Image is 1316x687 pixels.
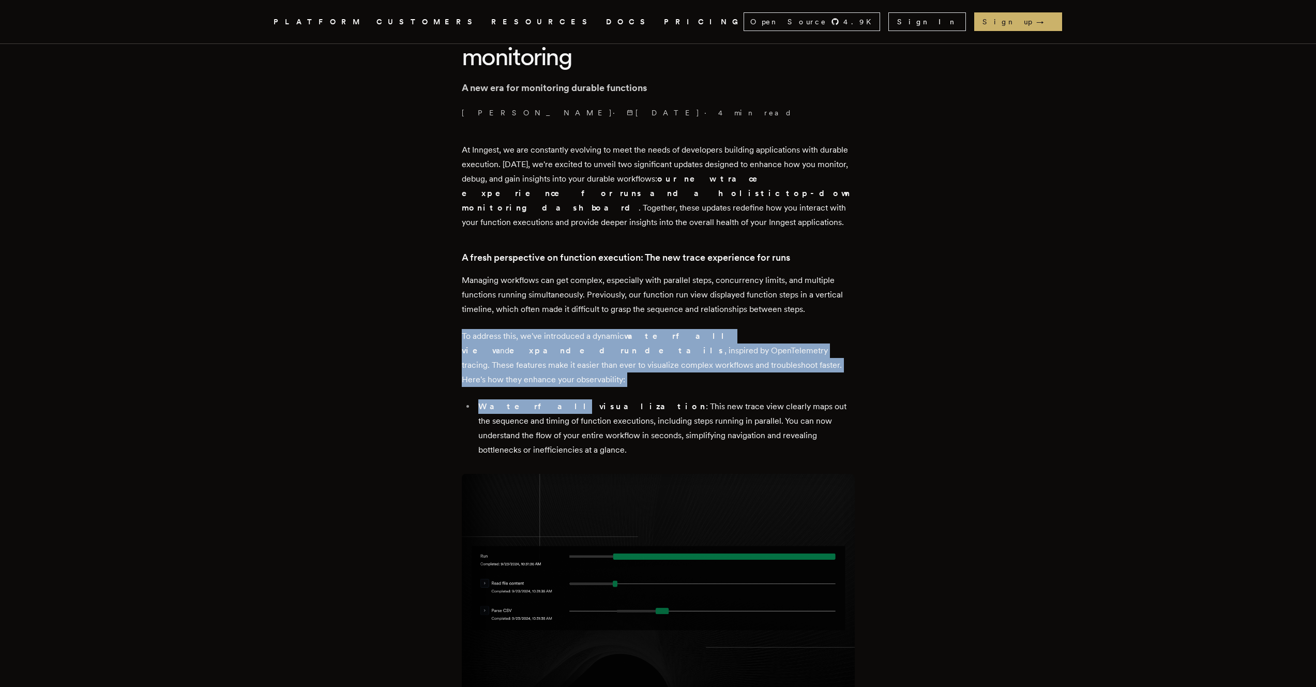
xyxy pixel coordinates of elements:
button: PLATFORM [274,16,364,28]
button: RESOURCES [491,16,594,28]
span: Open Source [750,17,827,27]
a: Sign up [974,12,1062,31]
strong: A fresh perspective on function execution: The new trace experience for runs [462,252,790,263]
span: 4 min read [718,108,792,118]
span: 4.9 K [843,17,878,27]
a: Sign In [888,12,966,31]
p: To address this, we've introduced a dynamic and , inspired by OpenTelemetry tracing. These featur... [462,329,855,387]
p: [PERSON_NAME] · · [462,108,855,118]
strong: Waterfall visualization [478,401,706,411]
a: CUSTOMERS [376,16,479,28]
p: At Inngest, we are constantly evolving to meet the needs of developers building applications with... [462,143,855,230]
p: A new era for monitoring durable functions [462,81,855,95]
strong: our new trace experience for runs and a holistic top-down monitoring dashboard [462,174,851,213]
p: Managing workflows can get complex, especially with parallel steps, concurrency limits, and multi... [462,273,855,317]
span: → [1036,17,1054,27]
span: [DATE] [627,108,700,118]
a: PRICING [664,16,744,28]
strong: expanded run details [509,346,724,355]
a: DOCS [606,16,652,28]
li: : This new trace view clearly maps out the sequence and timing of function executions, including ... [475,399,855,457]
